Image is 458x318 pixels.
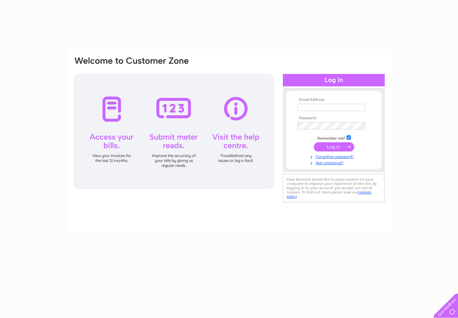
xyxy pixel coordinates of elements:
a: Forgotten password? [297,153,372,159]
th: Password: [296,116,372,121]
td: Remember me? [296,134,372,141]
a: cookies policy [286,190,371,199]
div: Clear Business would like to place cookies on your computer to improve your experience of the sit... [283,174,385,202]
th: Email Address: [296,98,372,102]
input: Submit [314,142,354,151]
a: Not registered? [297,159,372,166]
